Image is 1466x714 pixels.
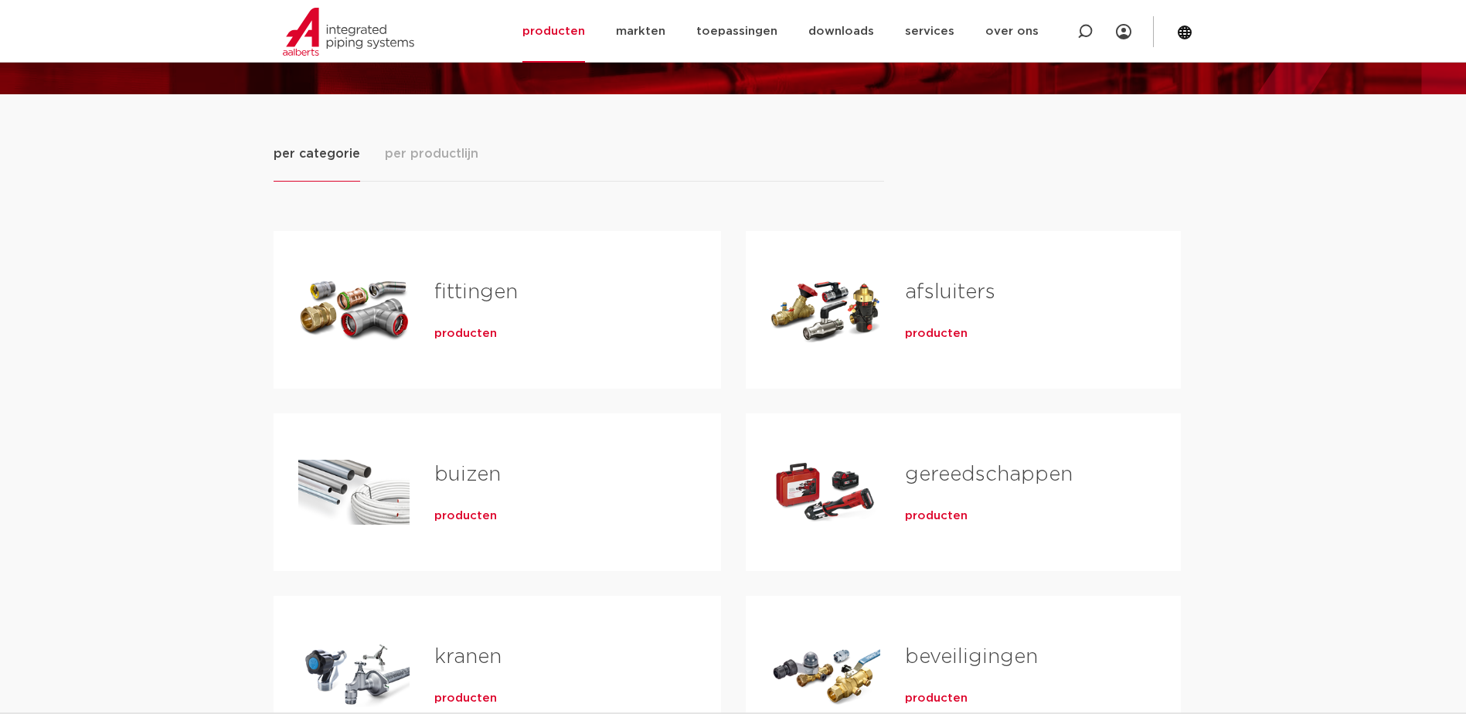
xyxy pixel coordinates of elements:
a: fittingen [434,282,518,302]
a: beveiligingen [905,647,1038,667]
a: buizen [434,464,501,484]
a: gereedschappen [905,464,1073,484]
a: producten [434,508,497,524]
a: producten [905,691,968,706]
a: producten [905,326,968,342]
a: producten [905,508,968,524]
a: producten [434,691,497,706]
a: kranen [434,647,502,667]
span: per categorie [274,144,360,163]
span: per productlijn [385,144,478,163]
a: producten [434,326,497,342]
a: afsluiters [905,282,995,302]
